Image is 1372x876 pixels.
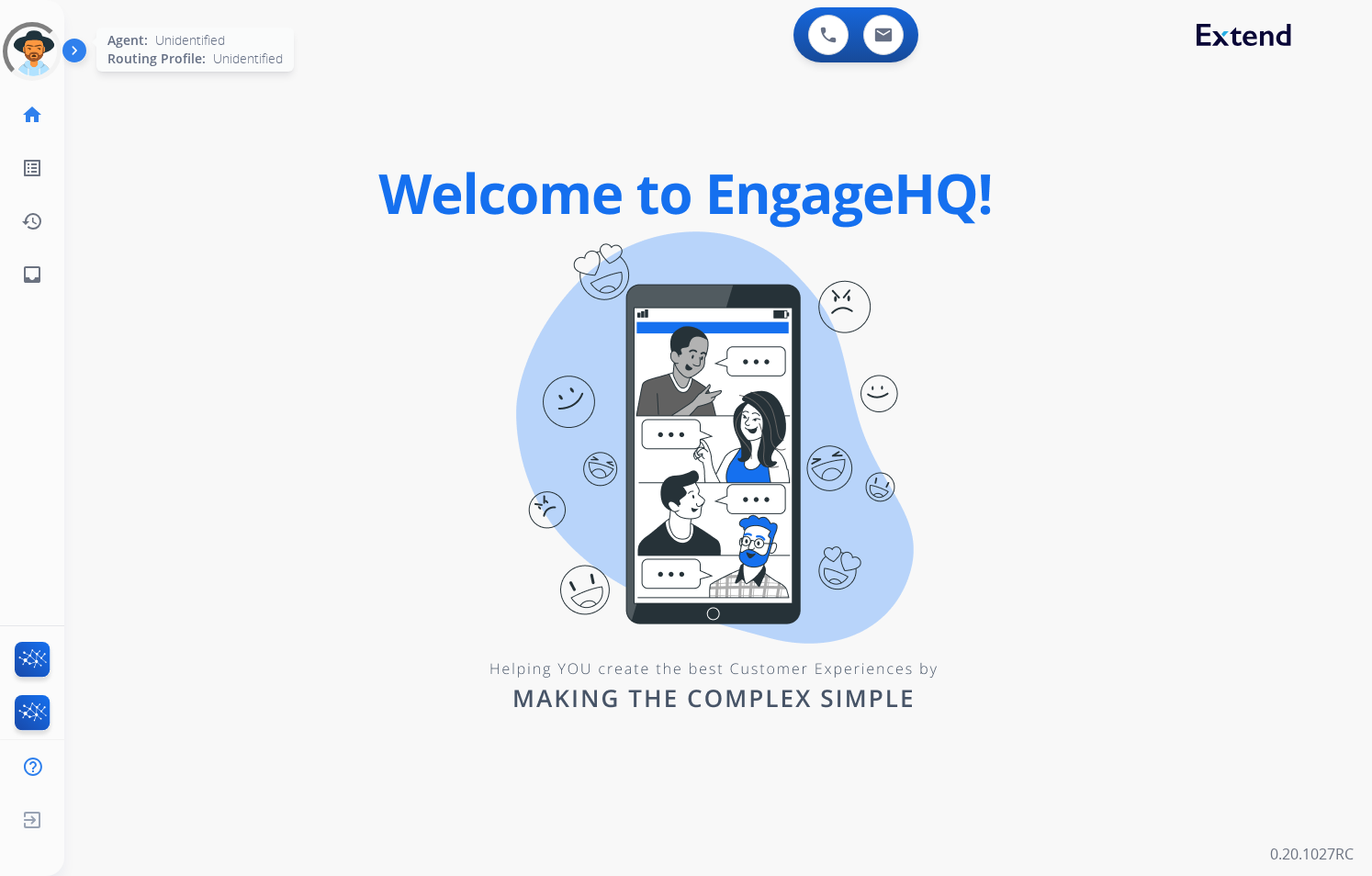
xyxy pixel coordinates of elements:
[1270,843,1354,865] p: 0.20.1027RC
[155,31,225,50] span: Unidentified
[107,50,206,68] span: Routing Profile:
[107,31,148,50] span: Agent:
[21,264,43,286] mat-icon: inbox
[21,104,43,126] mat-icon: home
[213,50,283,68] span: Unidentified
[21,210,43,232] mat-icon: history
[21,157,43,179] mat-icon: list_alt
